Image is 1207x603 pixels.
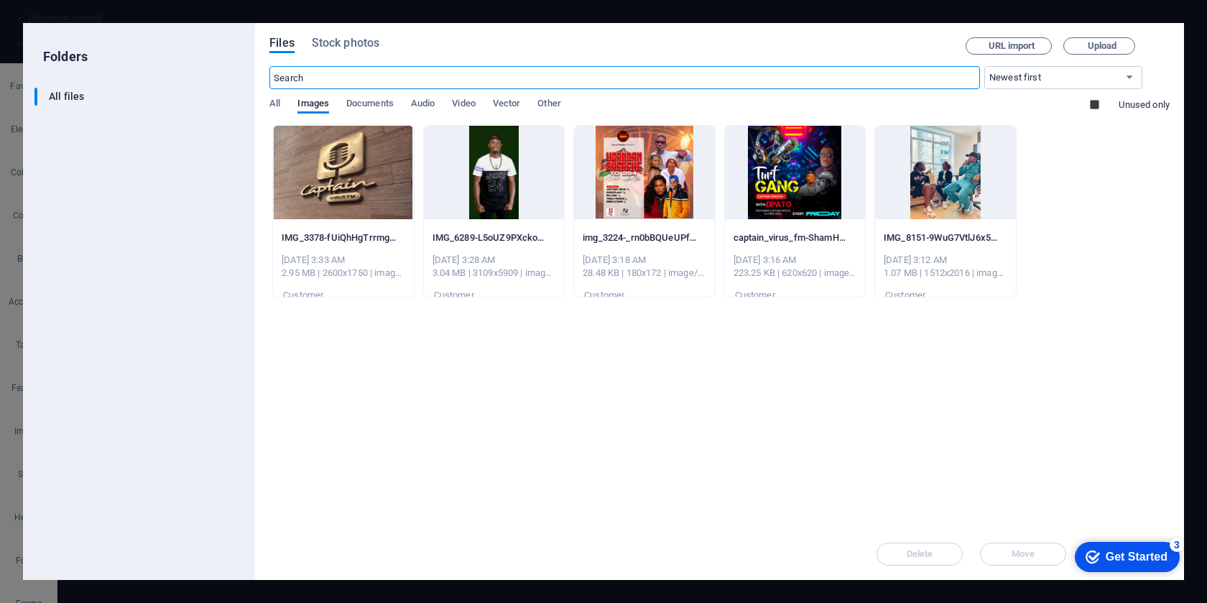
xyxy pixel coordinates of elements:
p: Customer [283,289,323,302]
span: Audio [411,95,435,115]
p: IMG_6289-L5oUZ9PXckoINvF_PubisQ.jpg [433,231,547,244]
div: ​ [34,88,37,106]
p: captain_virus_fm-ShamHhsq0K5zF81_IGoR9g.jpg [734,231,848,244]
p: All files [49,88,232,105]
span: Upload [1088,42,1117,50]
span: Other [537,95,560,115]
p: IMG_3378-fUiQhHgTrrmgj4HnjBWgBw.JPG [282,231,396,244]
div: 223.25 KB | 620x620 | image/jpeg [734,267,856,280]
span: All [269,95,280,115]
p: Displays only files that are not in use on the website. Files added during this session can still... [1119,98,1170,111]
div: Get Started [42,16,104,29]
span: URL import [989,42,1035,50]
p: Customer [584,289,624,302]
div: Get Started 3 items remaining, 40% complete [11,7,116,37]
p: IMG_8151-9WuG7VtlJ6x5ibmC5ese6w.jpg [884,231,998,244]
div: [DATE] 3:28 AM [433,254,555,267]
div: 28.48 KB | 180x172 | image/jpeg [583,267,706,280]
span: Vector [493,95,521,115]
div: [DATE] 3:12 AM [884,254,1007,267]
button: Upload [1063,37,1135,55]
div: [DATE] 3:16 AM [734,254,856,267]
span: Documents [346,95,394,115]
p: img_3224-_rn0bBQUeUPfpUmmh5k4yw.jpg [583,231,697,244]
div: [DATE] 3:18 AM [583,254,706,267]
span: Files [269,34,295,52]
p: Customer [735,289,775,302]
p: Customer [885,289,925,302]
div: [DATE] 3:33 AM [282,254,404,267]
span: Video [452,95,475,115]
div: 2.95 MB | 2600x1750 | image/jpeg [282,267,404,280]
div: 3.04 MB | 3109x5909 | image/jpeg [433,267,555,280]
button: URL import [966,37,1052,55]
input: Search [269,66,976,89]
div: 1.07 MB | 1512x2016 | image/jpeg [884,267,1007,280]
span: Stock photos [312,34,379,52]
span: Images [297,95,329,115]
p: Folders [34,47,88,66]
p: Customer [434,289,474,302]
div: 3 [106,3,121,17]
